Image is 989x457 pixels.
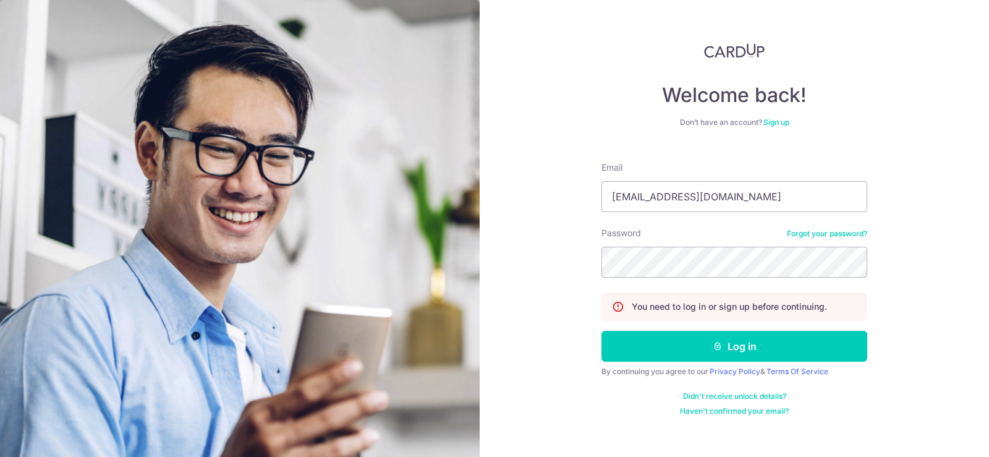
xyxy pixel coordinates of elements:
[680,406,789,416] a: Haven't confirmed your email?
[601,331,867,362] button: Log in
[601,117,867,127] div: Don’t have an account?
[601,227,641,239] label: Password
[601,161,622,174] label: Email
[763,117,789,127] a: Sign up
[787,229,867,239] a: Forgot your password?
[632,301,827,313] p: You need to log in or sign up before continuing.
[601,83,867,108] h4: Welcome back!
[683,391,786,401] a: Didn't receive unlock details?
[601,367,867,377] div: By continuing you agree to our &
[601,181,867,212] input: Enter your Email
[766,367,828,376] a: Terms Of Service
[710,367,760,376] a: Privacy Policy
[704,43,765,58] img: CardUp Logo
